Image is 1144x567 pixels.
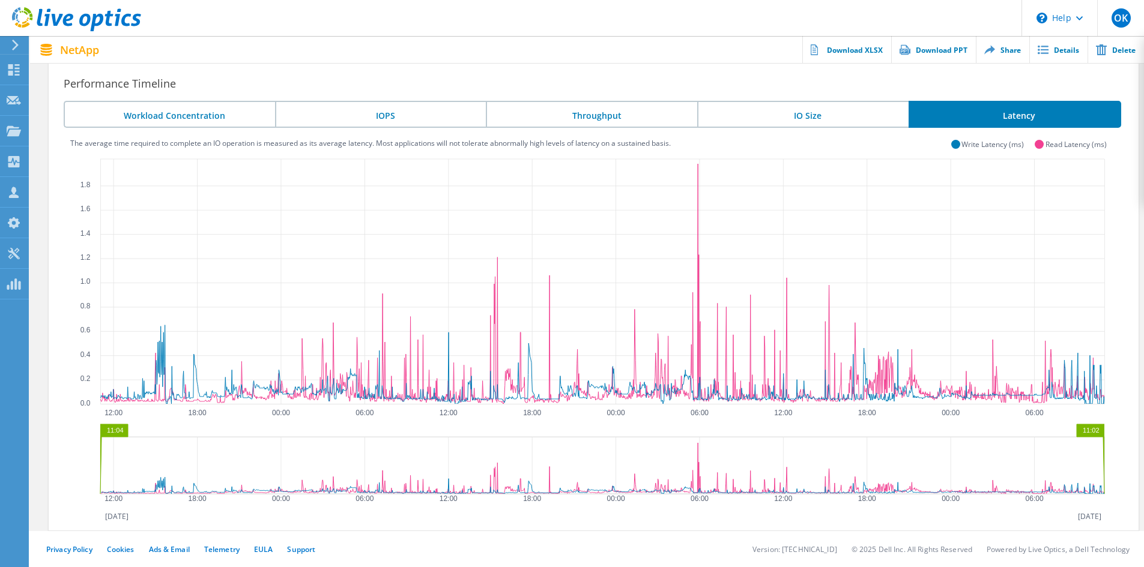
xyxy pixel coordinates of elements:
[189,409,207,417] text: 18:00
[976,36,1029,63] a: Share
[523,409,541,417] text: 18:00
[105,511,129,521] label: [DATE]
[80,302,91,310] text: 0.8
[356,409,374,417] text: 06:00
[752,544,837,554] li: Version: [TECHNICAL_ID]
[1088,36,1144,63] a: Delete
[12,25,141,34] a: Live Optics Dashboard
[607,409,625,417] text: 00:00
[275,101,486,128] li: IOPS
[204,544,240,554] a: Telemetry
[942,409,960,417] text: 00:00
[80,181,91,189] text: 1.8
[775,494,793,503] text: 12:00
[697,101,909,128] li: IO Size
[104,494,123,503] text: 12:00
[272,409,290,417] text: 00:00
[1037,13,1047,23] svg: \n
[852,544,972,554] li: © 2025 Dell Inc. All Rights Reserved
[858,409,876,417] text: 18:00
[70,138,671,148] label: The average time required to complete an IO operation is measured as its average latency. Most ap...
[775,409,793,417] text: 12:00
[64,75,1139,92] h3: Performance Timeline
[802,36,891,63] a: Download XLSX
[891,36,976,63] a: Download PPT
[909,101,1121,128] li: Latency
[107,427,124,434] text: 11:04
[1046,139,1107,149] label: Read Latency (ms)
[254,544,273,554] a: EULA
[189,494,207,503] text: 18:00
[1026,409,1044,417] text: 06:00
[691,409,709,417] text: 06:00
[356,494,374,503] text: 06:00
[107,544,135,554] a: Cookies
[486,101,697,128] li: Throughput
[1078,511,1101,521] label: [DATE]
[1083,427,1100,434] text: 11:02
[149,544,190,554] a: Ads & Email
[104,409,123,417] text: 12:00
[46,544,92,554] a: Privacy Policy
[987,544,1130,554] li: Powered by Live Optics, a Dell Technology
[80,253,91,262] text: 1.2
[80,374,91,383] text: 0.2
[440,409,458,417] text: 12:00
[961,139,1024,149] label: Write Latency (ms)
[80,277,91,286] text: 1.0
[942,494,960,503] text: 00:00
[80,350,91,359] text: 0.4
[440,494,458,503] text: 12:00
[607,494,625,503] text: 00:00
[1026,494,1044,503] text: 06:00
[64,101,275,128] li: Workload Concentration
[80,399,91,407] text: 0.0
[523,494,541,503] text: 18:00
[80,326,91,334] text: 0.6
[691,494,709,503] text: 06:00
[272,494,290,503] text: 00:00
[80,205,91,213] text: 1.6
[60,44,99,55] span: NetApp
[287,544,315,554] a: Support
[80,229,91,238] text: 1.4
[858,494,876,503] text: 18:00
[1114,13,1128,23] span: OK
[1029,36,1088,63] a: Details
